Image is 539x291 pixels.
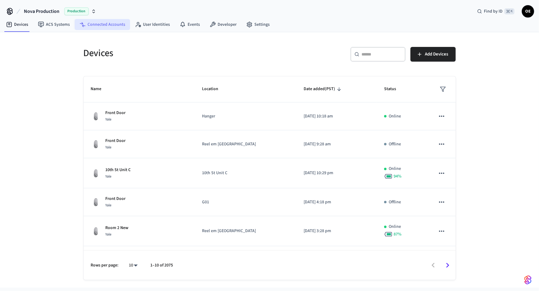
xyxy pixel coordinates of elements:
[389,141,401,147] p: Offline
[389,224,401,230] p: Online
[504,8,515,14] span: ⌘ K
[202,199,289,205] p: G01
[84,47,266,59] h5: Devices
[64,7,89,15] span: Production
[91,111,101,121] img: August Wifi Smart Lock 3rd Gen, Silver, Front
[472,6,519,17] div: Find by ID⌘ K
[522,5,534,17] button: OE
[106,138,126,144] p: Front Door
[106,117,112,122] span: Yale
[91,139,101,149] img: August Wifi Smart Lock 3rd Gen, Silver, Front
[440,258,455,273] button: Go to next page
[202,84,226,94] span: Location
[91,168,101,178] img: August Wifi Smart Lock 3rd Gen, Silver, Front
[91,262,119,269] p: Rows per page:
[106,110,126,116] p: Front Door
[524,275,532,285] img: SeamLogoGradient.69752ec5.svg
[241,19,275,30] a: Settings
[202,170,289,176] p: 10th St Unit C
[91,226,101,236] img: August Wifi Smart Lock 3rd Gen, Silver, Front
[202,228,289,234] p: Reel em [GEOGRAPHIC_DATA]
[389,199,401,205] p: Offline
[304,141,369,147] p: [DATE] 9:28 am
[205,19,241,30] a: Developer
[202,113,289,120] p: Hanger
[304,84,343,94] span: Date added(PST)
[394,231,402,237] span: 87 %
[304,228,369,234] p: [DATE] 3:28 pm
[106,196,126,202] p: Front Door
[75,19,130,30] a: Connected Accounts
[1,19,33,30] a: Devices
[389,166,401,172] p: Online
[106,167,131,173] p: 10th St Unit C
[106,145,112,150] span: Yale
[389,113,401,120] p: Online
[484,8,503,14] span: Find by ID
[304,113,369,120] p: [DATE] 10:18 am
[175,19,205,30] a: Events
[151,262,173,269] p: 1–10 of 2075
[106,232,112,237] span: Yale
[394,173,402,179] span: 94 %
[106,174,112,179] span: Yale
[91,84,110,94] span: Name
[522,6,533,17] span: OE
[106,225,129,231] p: Room 2 New
[130,19,175,30] a: User Identities
[106,203,112,208] span: Yale
[91,197,101,207] img: August Wifi Smart Lock 3rd Gen, Silver, Front
[33,19,75,30] a: ACS Systems
[202,141,289,147] p: Reel em [GEOGRAPHIC_DATA]
[24,8,59,15] span: Nova Production
[304,199,369,205] p: [DATE] 4:18 pm
[126,261,141,270] div: 10
[425,50,448,58] span: Add Devices
[304,170,369,176] p: [DATE] 10:29 pm
[384,84,404,94] span: Status
[410,47,456,62] button: Add Devices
